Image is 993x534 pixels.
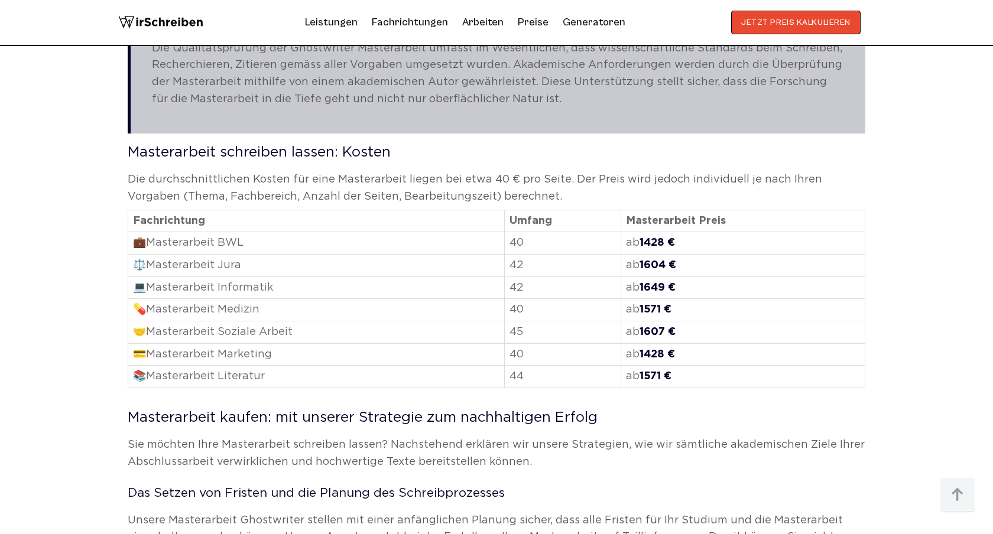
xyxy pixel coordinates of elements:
[504,232,621,255] td: 40
[640,350,675,359] strong: 1428 €
[621,210,865,232] th: Masterarbeit Preis
[128,343,505,366] td: 💳Masterarbeit Marketing
[621,366,865,388] td: ab
[518,16,549,28] a: Preise
[621,299,865,321] td: ab
[128,366,505,388] td: 📚Masterarbeit Literatur
[504,299,621,321] td: 40
[621,321,865,344] td: ab
[152,40,844,108] p: Die Qualitätsprüfung der Ghostwriter Masterarbeit umfasst im Wesentlichen, dass wissenschaftliche...
[462,13,504,32] a: Arbeiten
[504,276,621,299] td: 42
[504,343,621,366] td: 40
[128,487,865,500] h3: Das Setzen von Fristen und die Planung des Schreibprozesses
[940,477,975,513] img: button top
[128,145,865,159] h2: Masterarbeit schreiben lassen: Kosten
[621,276,865,299] td: ab
[128,411,865,425] h2: Masterarbeit kaufen: mit unserer Strategie zum nachhaltigen Erfolg
[128,321,505,344] td: 🤝Masterarbeit Soziale Arbeit
[128,254,505,276] td: ⚖️Masterarbeit Jura
[305,13,358,32] a: Leistungen
[731,11,861,34] button: JETZT PREIS KALKULIEREN
[640,305,671,314] strong: 1571 €
[504,254,621,276] td: 42
[504,321,621,344] td: 45
[640,283,676,292] strong: 1649 €
[640,327,676,337] strong: 1607 €
[621,343,865,366] td: ab
[128,210,505,232] th: Fachrichtung
[504,210,621,232] th: Umfang
[621,232,865,255] td: ab
[128,299,505,321] td: 💊Masterarbeit Medizin
[504,366,621,388] td: 44
[128,437,865,471] p: Sie möchten Ihre Masterarbeit schreiben lassen? Nachstehend erklären wir unsere Strategien, wie w...
[372,13,448,32] a: Fachrichtungen
[640,261,676,270] strong: 1604 €
[128,232,505,255] td: 💼Masterarbeit BWL
[128,171,865,206] p: Die durchschnittlichen Kosten für eine Masterarbeit liegen bei etwa 40 € pro Seite. Der Preis wir...
[621,254,865,276] td: ab
[563,13,625,32] a: Generatoren
[640,372,671,381] strong: 1571 €
[640,238,675,248] strong: 1428 €
[118,11,203,34] img: logo wirschreiben
[128,276,505,299] td: 💻Masterarbeit Informatik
